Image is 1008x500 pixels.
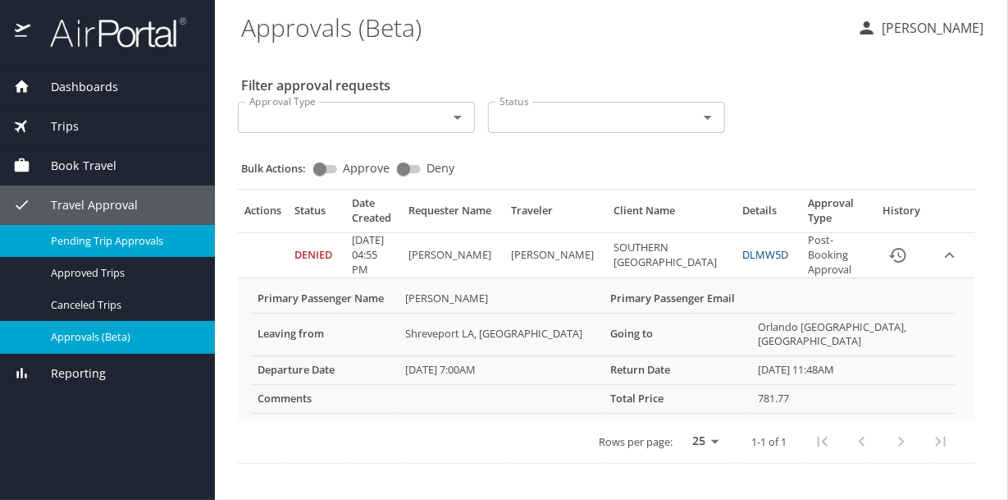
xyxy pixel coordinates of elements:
[399,356,604,385] td: [DATE] 7:00AM
[345,232,403,278] td: [DATE] 04:55 PM
[251,385,399,414] th: Comments
[288,196,345,232] th: Status
[343,163,390,174] span: Approve
[505,196,608,232] th: Traveler
[878,236,918,275] button: History
[51,297,195,313] span: Canceled Trips
[30,196,138,214] span: Travel Approval
[751,313,956,356] td: Orlando [GEOGRAPHIC_DATA], [GEOGRAPHIC_DATA]
[32,16,186,48] img: airportal-logo.png
[345,196,403,232] th: Date Created
[51,329,195,345] span: Approvals (Beta)
[30,365,106,383] span: Reporting
[426,163,454,174] span: Deny
[696,106,719,129] button: Open
[51,265,195,281] span: Approved Trips
[251,285,399,313] th: Primary Passenger Name
[251,313,399,356] th: Leaving from
[679,429,725,454] select: rows per page
[737,196,802,232] th: Details
[251,356,399,385] th: Departure Date
[608,196,737,232] th: Client Name
[238,196,975,464] table: Approval table
[604,285,751,313] th: Primary Passenger Email
[446,106,469,129] button: Open
[872,196,931,232] th: History
[399,285,604,313] td: [PERSON_NAME]
[51,233,195,249] span: Pending Trip Approvals
[241,72,390,99] h2: Filter approval requests
[604,385,751,414] th: Total Price
[403,232,505,278] td: [PERSON_NAME]
[937,243,962,268] button: expand row
[599,437,673,447] p: Rows per page:
[238,196,288,232] th: Actions
[877,18,983,38] p: [PERSON_NAME]
[608,232,737,278] td: SOUTHERN [GEOGRAPHIC_DATA]
[802,196,872,232] th: Approval Type
[751,356,956,385] td: [DATE] 11:48AM
[802,232,872,278] td: Post-Booking Approval
[251,285,956,415] table: More info for approvals
[851,13,990,43] button: [PERSON_NAME]
[505,232,608,278] td: [PERSON_NAME]
[241,2,844,53] h1: Approvals (Beta)
[288,232,345,278] td: Denied
[399,313,604,356] td: Shreveport LA, [GEOGRAPHIC_DATA]
[403,196,505,232] th: Requester Name
[30,117,79,135] span: Trips
[604,356,751,385] th: Return Date
[743,247,789,262] a: DLMW5D
[751,385,956,414] td: 781.77
[751,437,787,447] p: 1-1 of 1
[30,78,118,96] span: Dashboards
[15,16,32,48] img: icon-airportal.png
[604,313,751,356] th: Going to
[241,161,319,176] p: Bulk Actions:
[30,157,116,175] span: Book Travel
